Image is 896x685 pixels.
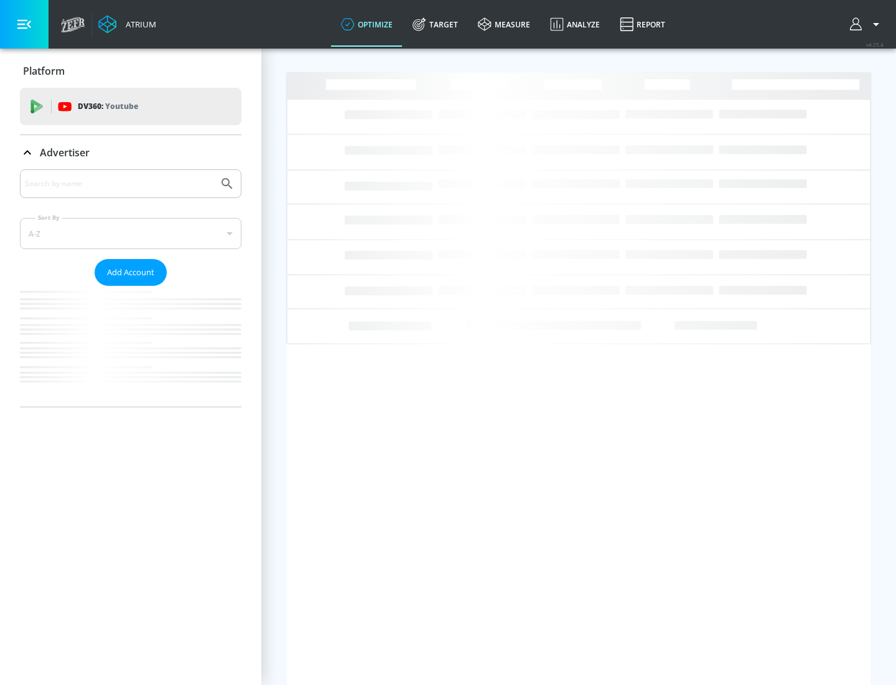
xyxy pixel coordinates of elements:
a: Analyze [540,2,610,47]
button: Add Account [95,259,167,286]
div: Platform [20,54,241,88]
div: A-Z [20,218,241,249]
span: v 4.25.4 [866,41,884,48]
input: Search by name [25,176,213,192]
label: Sort By [35,214,62,222]
a: Report [610,2,675,47]
p: Advertiser [40,146,90,159]
a: Atrium [98,15,156,34]
a: measure [468,2,540,47]
div: Advertiser [20,135,241,170]
p: DV360: [78,100,138,113]
div: Advertiser [20,169,241,407]
p: Platform [23,64,65,78]
div: Atrium [121,19,156,30]
span: Add Account [107,265,154,280]
div: DV360: Youtube [20,88,241,125]
nav: list of Advertiser [20,286,241,407]
a: Target [403,2,468,47]
a: optimize [331,2,403,47]
p: Youtube [105,100,138,113]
